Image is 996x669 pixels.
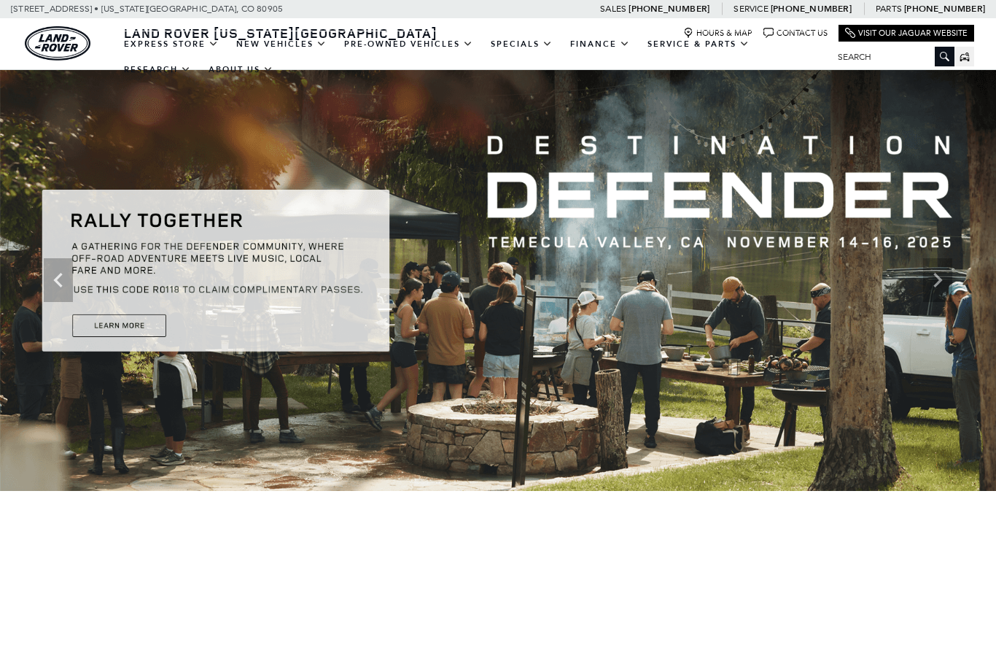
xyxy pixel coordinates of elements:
[845,28,968,39] a: Visit Our Jaguar Website
[115,31,827,82] nav: Main Navigation
[200,57,282,82] a: About Us
[124,24,437,42] span: Land Rover [US_STATE][GEOGRAPHIC_DATA]
[639,31,758,57] a: Service & Parts
[827,48,954,66] input: Search
[683,28,752,39] a: Hours & Map
[227,31,335,57] a: New Vehicles
[876,4,902,14] span: Parts
[771,3,852,15] a: [PHONE_NUMBER]
[904,3,985,15] a: [PHONE_NUMBER]
[25,26,90,61] img: Land Rover
[561,31,639,57] a: Finance
[600,4,626,14] span: Sales
[734,4,768,14] span: Service
[115,24,446,42] a: Land Rover [US_STATE][GEOGRAPHIC_DATA]
[482,31,561,57] a: Specials
[115,31,227,57] a: EXPRESS STORE
[115,57,200,82] a: Research
[11,4,283,14] a: [STREET_ADDRESS] • [US_STATE][GEOGRAPHIC_DATA], CO 80905
[25,26,90,61] a: land-rover
[335,31,482,57] a: Pre-Owned Vehicles
[763,28,828,39] a: Contact Us
[629,3,709,15] a: [PHONE_NUMBER]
